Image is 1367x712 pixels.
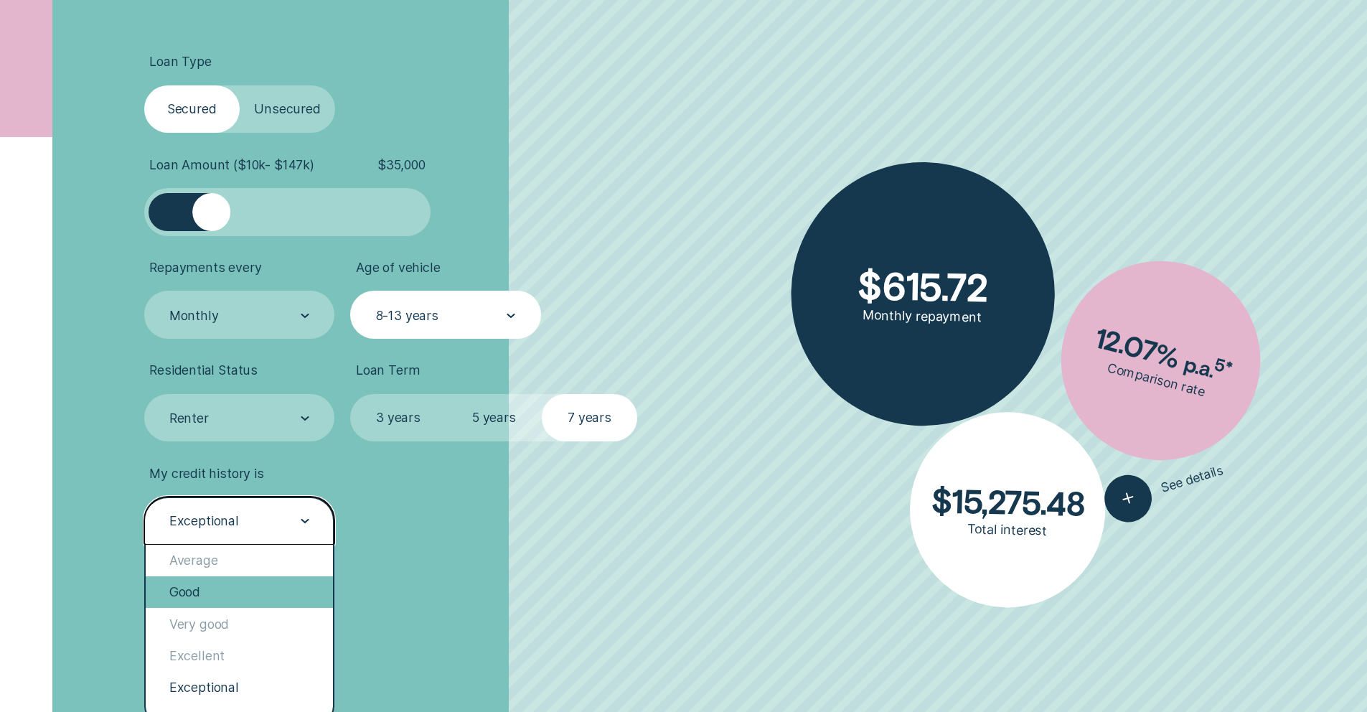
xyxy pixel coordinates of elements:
[146,672,334,703] div: Exceptional
[146,640,334,672] div: Excellent
[1099,447,1229,528] button: See details
[169,513,239,529] div: Exceptional
[376,307,438,323] div: 8-13 years
[356,260,441,276] span: Age of vehicle
[356,362,420,378] span: Loan Term
[149,362,258,378] span: Residential Status
[144,85,240,133] label: Secured
[446,394,542,442] label: 5 years
[350,394,446,442] label: 3 years
[1159,462,1225,496] span: See details
[146,545,334,576] div: Average
[146,576,334,608] div: Good
[169,307,219,323] div: Monthly
[169,411,209,426] div: Renter
[146,608,334,640] div: Very good
[149,157,314,173] span: Loan Amount ( $10k - $147k )
[149,260,261,276] span: Repayments every
[149,54,211,70] span: Loan Type
[149,466,263,482] span: My credit history is
[240,85,335,133] label: Unsecured
[542,394,637,442] label: 7 years
[377,157,426,173] span: $ 35,000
